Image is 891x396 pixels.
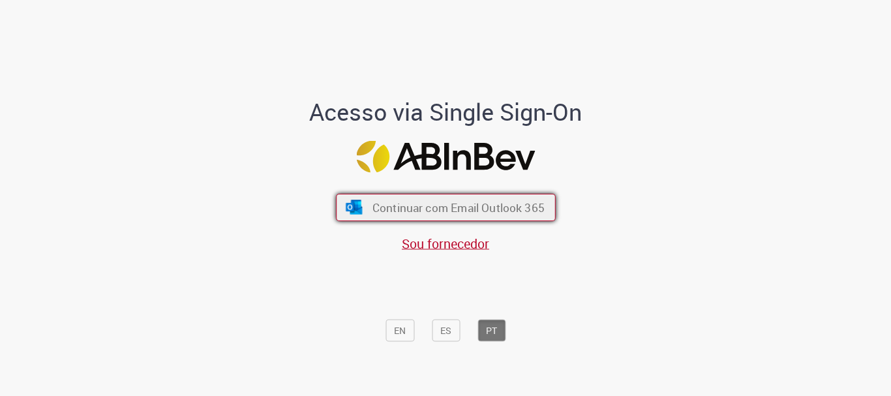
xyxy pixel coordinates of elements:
img: Logo ABInBev [356,141,535,173]
button: ícone Azure/Microsoft 360 Continuar com Email Outlook 365 [336,194,556,221]
img: ícone Azure/Microsoft 360 [344,200,363,215]
button: ES [432,320,460,342]
a: Sou fornecedor [402,235,489,252]
span: Continuar com Email Outlook 365 [372,200,544,215]
button: PT [477,320,506,342]
h1: Acesso via Single Sign-On [265,99,627,125]
button: EN [385,320,414,342]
